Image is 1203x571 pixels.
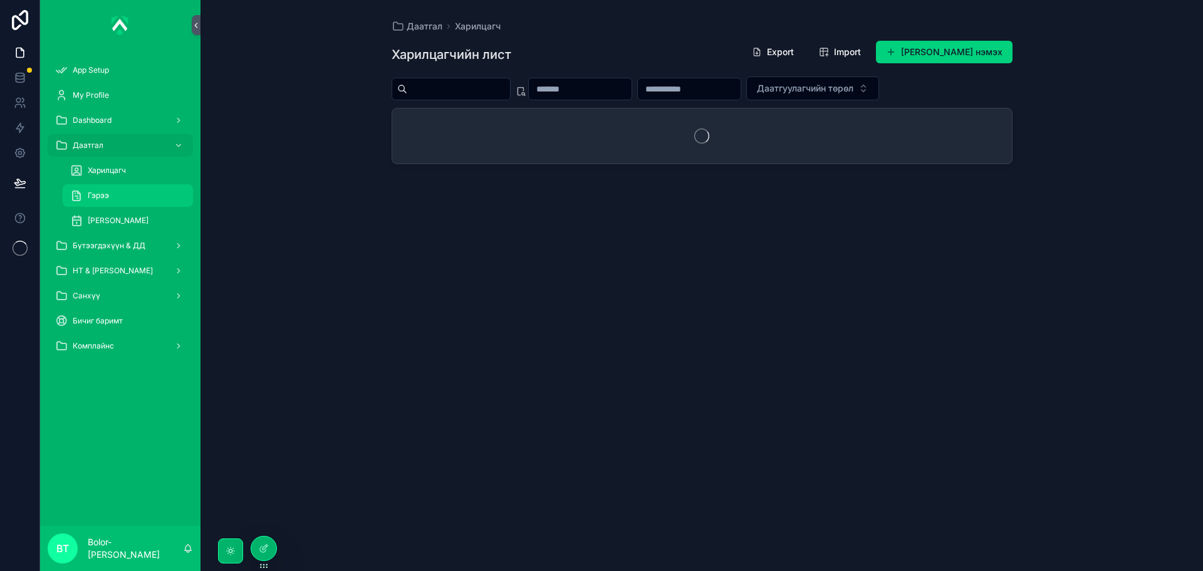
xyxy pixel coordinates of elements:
[757,82,853,95] span: Даатгуулагчийн төрөл
[455,20,501,33] a: Харилцагч
[56,541,69,556] span: BT
[40,50,200,374] div: scrollable content
[88,536,183,561] p: Bolor-[PERSON_NAME]
[48,134,193,157] a: Даатгал
[63,159,193,182] a: Харилцагч
[48,84,193,107] a: My Profile
[876,41,1013,63] button: [PERSON_NAME] нэмэх
[392,20,442,33] a: Даатгал
[73,65,109,75] span: App Setup
[63,209,193,232] a: [PERSON_NAME]
[407,20,442,33] span: Даатгал
[73,90,109,100] span: My Profile
[63,184,193,207] a: Гэрээ
[48,59,193,81] a: App Setup
[73,291,100,301] span: Санхүү
[73,115,112,125] span: Dashboard
[392,46,511,63] h1: Харилцагчийн лист
[73,140,103,150] span: Даатгал
[73,266,153,276] span: НТ & [PERSON_NAME]
[809,41,871,63] button: Import
[746,76,879,100] button: Select Button
[48,285,193,307] a: Санхүү
[834,46,861,58] span: Import
[73,341,114,351] span: Комплайнс
[48,259,193,282] a: НТ & [PERSON_NAME]
[88,216,148,226] span: [PERSON_NAME]
[48,335,193,357] a: Комплайнс
[88,191,109,201] span: Гэрээ
[48,109,193,132] a: Dashboard
[73,241,145,251] span: Бүтээгдэхүүн & ДД
[48,310,193,332] a: Бичиг баримт
[112,15,129,35] img: App logo
[48,234,193,257] a: Бүтээгдэхүүн & ДД
[742,41,804,63] button: Export
[73,316,123,326] span: Бичиг баримт
[88,165,126,175] span: Харилцагч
